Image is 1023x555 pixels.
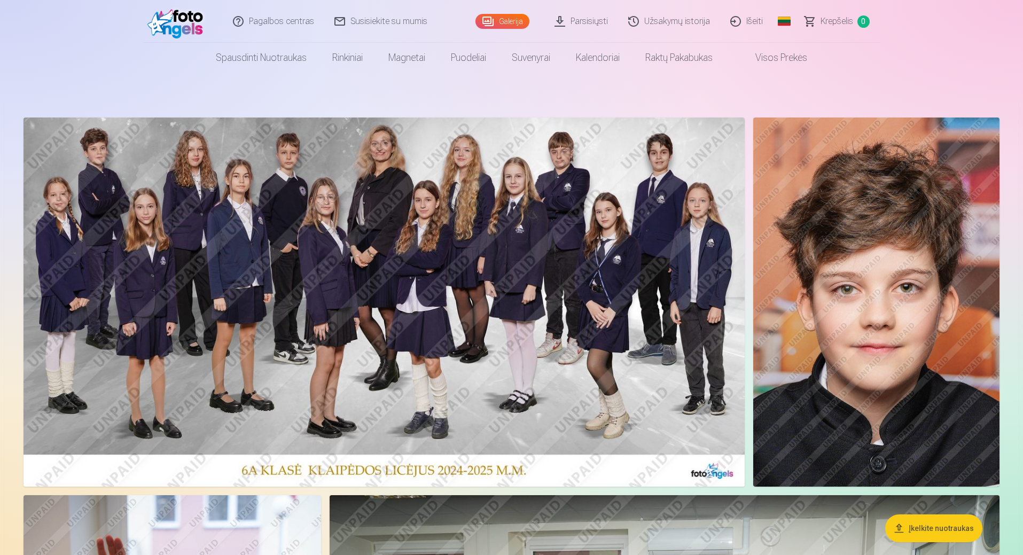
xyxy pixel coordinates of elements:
[147,4,209,38] img: /fa5
[203,43,319,73] a: Spausdinti nuotraukas
[438,43,499,73] a: Puodeliai
[725,43,820,73] a: Visos prekės
[475,14,529,29] a: Galerija
[857,15,870,28] span: 0
[319,43,376,73] a: Rinkiniai
[376,43,438,73] a: Magnetai
[499,43,563,73] a: Suvenyrai
[821,15,853,28] span: Krepšelis
[563,43,632,73] a: Kalendoriai
[632,43,725,73] a: Raktų pakabukas
[885,514,982,542] button: Įkelkite nuotraukas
